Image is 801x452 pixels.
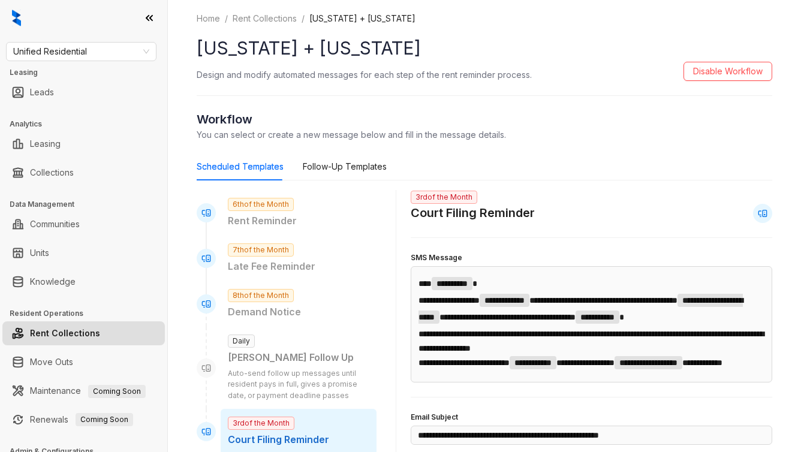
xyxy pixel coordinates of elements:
[411,252,772,264] h4: SMS Message
[197,160,284,173] div: Scheduled Templates
[228,368,369,402] p: Auto-send follow up messages until resident pays in full, gives a promise date, or payment deadli...
[228,289,294,302] span: 8th of the Month
[30,270,76,294] a: Knowledge
[12,10,21,26] img: logo
[411,204,535,222] h2: Court Filing Reminder
[88,385,146,398] span: Coming Soon
[228,198,294,211] span: 6th of the Month
[2,379,165,403] li: Maintenance
[2,241,165,265] li: Units
[303,160,387,173] div: Follow-Up Templates
[30,132,61,156] a: Leasing
[683,62,772,81] button: Disable Workflow
[30,161,74,185] a: Collections
[228,350,369,365] div: [PERSON_NAME] Follow Up
[2,321,165,345] li: Rent Collections
[13,43,149,61] span: Unified Residential
[30,80,54,104] a: Leads
[225,12,228,25] li: /
[197,128,772,141] p: You can select or create a new message below and fill in the message details.
[230,12,299,25] a: Rent Collections
[30,408,133,432] a: RenewalsComing Soon
[197,68,532,81] p: Design and modify automated messages for each step of the rent reminder process.
[693,65,763,78] span: Disable Workflow
[76,413,133,426] span: Coming Soon
[302,12,305,25] li: /
[2,132,165,156] li: Leasing
[2,408,165,432] li: Renewals
[228,259,369,274] p: Late Fee Reminder
[309,12,415,25] li: [US_STATE] + [US_STATE]
[228,335,255,348] span: Daily
[10,199,167,210] h3: Data Management
[2,212,165,236] li: Communities
[10,67,167,78] h3: Leasing
[228,305,369,320] p: Demand Notice
[30,241,49,265] a: Units
[228,213,369,228] p: Rent Reminder
[228,243,294,257] span: 7th of the Month
[197,35,772,62] h1: [US_STATE] + [US_STATE]
[30,212,80,236] a: Communities
[411,191,477,204] span: 3rd of the Month
[2,161,165,185] li: Collections
[228,432,369,447] p: Court Filing Reminder
[228,417,294,430] span: 3rd of the Month
[411,412,772,423] h4: Email Subject
[2,350,165,374] li: Move Outs
[2,80,165,104] li: Leads
[30,350,73,374] a: Move Outs
[30,321,100,345] a: Rent Collections
[197,110,772,128] h2: Workflow
[10,308,167,319] h3: Resident Operations
[2,270,165,294] li: Knowledge
[10,119,167,129] h3: Analytics
[194,12,222,25] a: Home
